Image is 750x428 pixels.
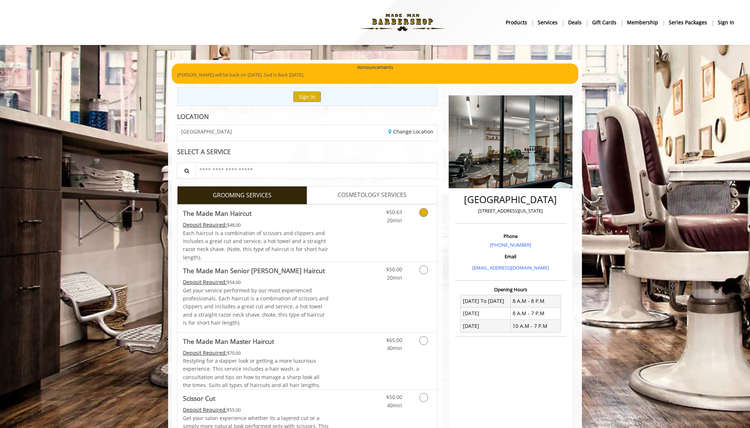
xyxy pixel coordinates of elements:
b: The Made Man Senior [PERSON_NAME] Haircut [183,266,325,276]
b: products [506,18,527,26]
td: 10 A.M - 7 P.M [510,320,561,332]
a: sign insign in [713,17,739,28]
span: $50.63 [386,209,402,215]
h3: Phone [457,234,564,239]
p: [PERSON_NAME] will be back on [DATE]. Sod is Back [DATE]. [177,71,573,79]
span: $50.00 [386,394,402,400]
b: Membership [627,18,658,26]
td: [DATE] [461,320,511,332]
b: Deals [568,18,582,26]
b: gift cards [592,18,616,26]
span: 20min [387,217,402,224]
b: The Made Man Master Haircut [183,336,274,346]
span: GROOMING SERVICES [213,191,272,200]
b: LOCATION [177,112,209,121]
td: [DATE] [461,307,511,320]
b: Announcements [357,63,393,71]
p: [STREET_ADDRESS][US_STATE] [457,207,564,215]
h3: Opening Hours [455,287,566,292]
b: Services [538,18,558,26]
span: This service needs some Advance to be paid before we block your appointment [183,406,227,413]
span: $50.00 [386,266,402,273]
div: $70.00 [183,349,329,357]
b: Series packages [669,18,707,26]
span: This service needs some Advance to be paid before we block your appointment [183,349,227,356]
td: 8 A.M - 8 P.M [510,295,561,307]
b: sign in [718,18,734,26]
a: Productsproducts [501,17,533,28]
div: SELECT A SERVICE [177,148,437,155]
div: $54.00 [183,278,329,286]
span: 40min [387,345,402,351]
a: DealsDeals [563,17,587,28]
span: This service needs some Advance to be paid before we block your appointment [183,279,227,285]
a: Gift cardsgift cards [587,17,622,28]
b: The Made Man Haircut [183,208,252,218]
a: Change Location [388,128,433,135]
div: $55.00 [183,406,329,414]
span: $65.00 [386,337,402,343]
a: MembershipMembership [622,17,664,28]
h3: Email [457,254,564,259]
button: Sign In [293,91,321,102]
a: [PHONE_NUMBER] [490,242,531,248]
b: Scissor Cut [183,393,215,403]
p: Get your service performed by our most experienced professionals. Each haircut is a combination o... [183,287,329,327]
span: 20min [387,274,402,281]
button: Service Search [177,162,196,179]
span: This service needs some Advance to be paid before we block your appointment [183,221,227,228]
span: Each haircut is a combination of scissors and clippers and includes a great cut and service, a ho... [183,230,328,261]
div: $48.00 [183,221,329,229]
h2: [GEOGRAPHIC_DATA] [457,194,564,205]
span: Restyling for a dapper look or getting a more luxurious experience. This service includes a hair ... [183,357,321,388]
td: 8 A.M - 7 P.M [510,307,561,320]
span: 40min [387,402,402,409]
span: COSMETOLOGY SERVICES [338,190,407,200]
img: Made Man Barbershop logo [352,3,452,42]
a: ServicesServices [533,17,563,28]
span: [GEOGRAPHIC_DATA] [181,129,232,134]
a: Series packagesSeries packages [664,17,713,28]
a: [EMAIL_ADDRESS][DOMAIN_NAME] [472,264,549,271]
td: [DATE] To [DATE] [461,295,511,307]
